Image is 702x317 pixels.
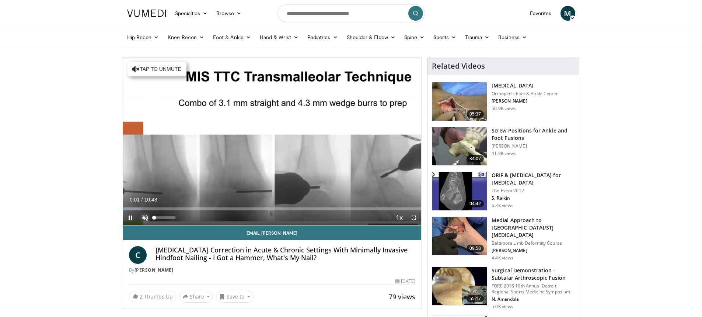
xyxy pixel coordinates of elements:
[492,98,558,104] p: [PERSON_NAME]
[432,267,487,306] img: f04bac8f-a1d2-4078-a4f0-9e66789b4112.150x105_q85_crop-smart_upscale.jpg
[129,291,176,302] a: 2 Thumbs Up
[492,240,574,246] p: Baltimore Limb Deformity Course
[212,6,246,21] a: Browse
[392,210,406,225] button: Playback Rate
[492,255,513,261] p: 4.4K views
[432,217,574,261] a: 09:58 Medial Approach to [GEOGRAPHIC_DATA]/STJ [MEDICAL_DATA] Baltimore Limb Deformity Course [PE...
[277,4,425,22] input: Search topics, interventions
[127,10,166,17] img: VuMedi Logo
[492,283,574,295] p: FORE 2018 10th Annual Detroit Regional Sports Medicine Symposium
[135,267,174,273] a: [PERSON_NAME]
[467,245,484,252] span: 09:58
[209,30,255,45] a: Foot & Ankle
[138,210,153,225] button: Unmute
[432,127,487,166] img: 67572_0000_3.png.150x105_q85_crop-smart_upscale.jpg
[492,248,574,254] p: [PERSON_NAME]
[432,172,487,210] img: E-HI8y-Omg85H4KX4xMDoxOmtxOwKG7D_4.150x105_q85_crop-smart_upscale.jpg
[432,62,485,70] h4: Related Videos
[492,195,574,201] p: S. Raikin
[432,82,487,121] img: 545635_3.png.150x105_q85_crop-smart_upscale.jpg
[492,296,574,302] p: N. Amendola
[303,30,342,45] a: Pediatrics
[467,155,484,162] span: 34:07
[492,203,513,209] p: 6.3K views
[400,30,429,45] a: Spine
[406,210,421,225] button: Fullscreen
[467,295,484,302] span: 55:17
[163,30,209,45] a: Knee Recon
[560,6,575,21] a: M
[492,188,574,194] p: The Event 2012
[129,267,416,273] div: By
[492,267,574,282] h3: Surgical Demonstration - Subtalar Arthroscopic Fusion
[144,197,157,203] span: 10:43
[171,6,212,21] a: Specialties
[461,30,494,45] a: Trauma
[130,197,140,203] span: 0:01
[492,106,516,111] p: 50.9K views
[342,30,400,45] a: Shoulder & Elbow
[123,225,422,240] a: Email [PERSON_NAME]
[492,151,516,156] p: 41.9K views
[123,207,422,210] div: Progress Bar
[492,127,574,142] h3: Screw Positions for Ankle and Foot Fusions
[429,30,461,45] a: Sports
[179,291,213,303] button: Share
[492,91,558,97] p: Orthopedic Foot & Ankle Center
[216,291,254,303] button: Save to
[128,62,186,76] button: Tap to unmute
[389,292,415,301] span: 79 views
[432,217,487,255] img: b3e585cd-3312-456d-b1b7-4eccbcdb01ed.150x105_q85_crop-smart_upscale.jpg
[129,246,147,264] a: C
[123,57,422,225] video-js: Video Player
[467,110,484,118] span: 05:37
[123,30,164,45] a: Hip Recon
[492,304,513,310] p: 5.0K views
[492,217,574,239] h3: Medial Approach to [GEOGRAPHIC_DATA]/STJ [MEDICAL_DATA]
[494,30,531,45] a: Business
[492,82,558,89] h3: [MEDICAL_DATA]
[154,216,175,219] div: Volume Level
[525,6,556,21] a: Favorites
[156,246,416,262] h4: [MEDICAL_DATA] Correction in Acute & Chronic Settings With Minimally Invasive Hindfoot Nailing - ...
[395,278,415,285] div: [DATE]
[492,143,574,149] p: [PERSON_NAME]
[432,267,574,310] a: 55:17 Surgical Demonstration - Subtalar Arthroscopic Fusion FORE 2018 10th Annual Detroit Regiona...
[432,82,574,121] a: 05:37 [MEDICAL_DATA] Orthopedic Foot & Ankle Center [PERSON_NAME] 50.9K views
[142,197,143,203] span: /
[140,293,143,300] span: 2
[467,200,484,207] span: 04:42
[432,127,574,166] a: 34:07 Screw Positions for Ankle and Foot Fusions [PERSON_NAME] 41.9K views
[492,172,574,186] h3: ORIF & [MEDICAL_DATA] for [MEDICAL_DATA]
[432,172,574,211] a: 04:42 ORIF & [MEDICAL_DATA] for [MEDICAL_DATA] The Event 2012 S. Raikin 6.3K views
[123,210,138,225] button: Pause
[255,30,303,45] a: Hand & Wrist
